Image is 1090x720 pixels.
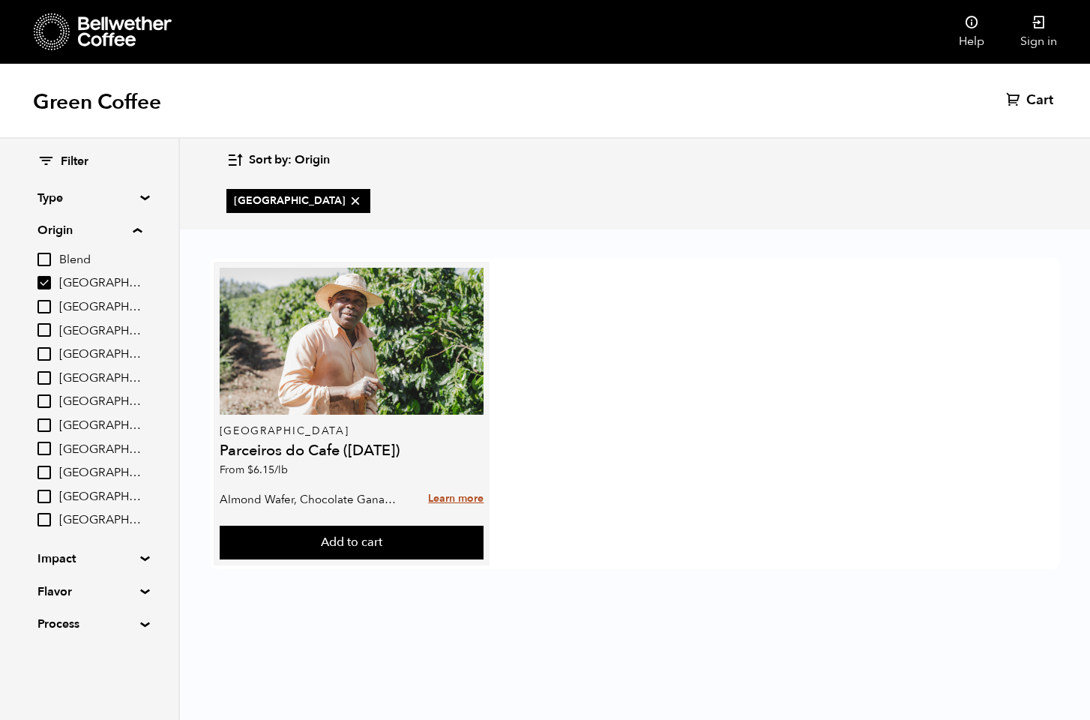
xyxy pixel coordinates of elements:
input: [GEOGRAPHIC_DATA] [37,276,51,289]
input: Blend [37,253,51,266]
span: Blend [59,252,142,268]
a: Cart [1006,91,1057,109]
span: [GEOGRAPHIC_DATA] [59,370,142,387]
input: [GEOGRAPHIC_DATA] [37,513,51,526]
button: Sort by: Origin [226,142,330,178]
span: [GEOGRAPHIC_DATA] [59,512,142,529]
span: [GEOGRAPHIC_DATA] [59,323,142,340]
input: [GEOGRAPHIC_DATA] [37,300,51,313]
p: Almond Wafer, Chocolate Ganache, Bing Cherry [220,488,400,511]
input: [GEOGRAPHIC_DATA] [37,394,51,408]
summary: Process [37,615,141,633]
input: [GEOGRAPHIC_DATA] [37,323,51,337]
a: Learn more [428,483,484,515]
span: [GEOGRAPHIC_DATA] [59,346,142,363]
span: Cart [1026,91,1053,109]
span: From [220,463,288,477]
span: /lb [274,463,288,477]
span: $ [247,463,253,477]
h1: Green Coffee [33,88,161,115]
span: Sort by: Origin [249,152,330,169]
span: [GEOGRAPHIC_DATA] [59,394,142,410]
input: [GEOGRAPHIC_DATA] [37,371,51,385]
button: Add to cart [220,526,484,560]
input: [GEOGRAPHIC_DATA] [37,490,51,503]
span: [GEOGRAPHIC_DATA] [59,299,142,316]
input: [GEOGRAPHIC_DATA] [37,442,51,455]
span: [GEOGRAPHIC_DATA] [59,442,142,458]
summary: Impact [37,550,141,568]
input: [GEOGRAPHIC_DATA] [37,466,51,479]
h4: Parceiros do Cafe ([DATE]) [220,443,484,458]
p: [GEOGRAPHIC_DATA] [220,426,484,436]
input: [GEOGRAPHIC_DATA] [37,418,51,432]
span: [GEOGRAPHIC_DATA] [59,489,142,505]
span: [GEOGRAPHIC_DATA] [59,465,142,481]
input: [GEOGRAPHIC_DATA] [37,347,51,361]
span: [GEOGRAPHIC_DATA] [234,193,363,208]
bdi: 6.15 [247,463,288,477]
span: [GEOGRAPHIC_DATA] [59,275,142,292]
span: Filter [61,154,88,170]
span: [GEOGRAPHIC_DATA] [59,418,142,434]
summary: Origin [37,221,142,239]
summary: Flavor [37,583,141,601]
summary: Type [37,189,141,207]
